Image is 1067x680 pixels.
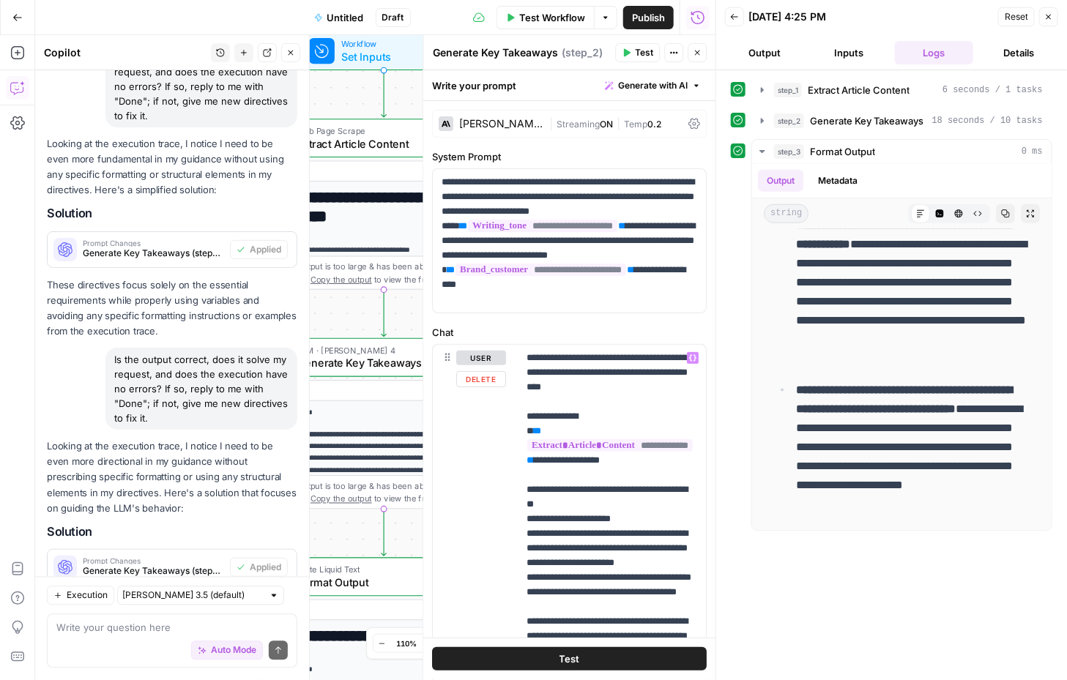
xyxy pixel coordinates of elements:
[725,41,804,64] button: Output
[600,76,707,95] button: Generate with AI
[297,344,464,357] span: LLM · [PERSON_NAME] 4
[433,648,707,671] button: Test
[382,70,387,117] g: Edge from start to step_1
[83,247,224,260] span: Generate Key Takeaways (step_2)
[280,479,502,505] div: This output is too large & has been abbreviated for review. to view the full content.
[297,355,464,371] span: Generate Key Takeaways
[280,603,464,616] div: Output
[105,348,297,430] div: Is the output correct, does it solve my request, and does the execution have no errors? If so, re...
[83,239,224,247] span: Prompt Changes
[305,6,373,29] button: Untitled
[613,116,624,130] span: |
[647,119,661,130] span: 0.2
[67,589,108,602] span: Execution
[191,641,263,660] button: Auto Mode
[297,124,466,138] span: Web Page Scrape
[600,119,613,130] span: ON
[752,109,1052,132] button: 18 seconds / 10 tasks
[752,78,1052,102] button: 6 seconds / 1 tasks
[632,10,665,25] span: Publish
[758,170,803,192] button: Output
[752,164,1052,530] div: 0 ms
[433,325,707,340] label: Chat
[83,557,224,564] span: Prompt Changes
[559,652,580,667] span: Test
[562,45,603,60] span: ( step_2 )
[297,575,464,591] span: Format Output
[434,45,559,60] textarea: Generate Key Takeaways
[433,149,707,164] label: System Prompt
[250,243,281,256] span: Applied
[457,351,507,365] button: user
[47,525,297,539] h2: Solution
[47,136,297,198] p: Looking at the execution trace, I notice I need to be even more fundamental in my guidance withou...
[211,644,256,657] span: Auto Mode
[809,170,866,192] button: Metadata
[752,140,1052,163] button: 0 ms
[122,589,263,603] input: Claude Sonnet 3.5 (default)
[1005,10,1028,23] span: Reset
[311,494,372,504] span: Copy the output
[327,10,364,25] span: Untitled
[424,70,716,100] div: Write your prompt
[341,37,421,51] span: Workflow
[250,561,281,574] span: Applied
[549,116,557,130] span: |
[280,165,464,178] div: Output
[83,564,224,578] span: Generate Key Takeaways (step_2)
[280,384,464,397] div: Output
[297,135,466,152] span: Extract Article Content
[382,509,387,556] g: Edge from step_2 to step_3
[1022,145,1043,158] span: 0 ms
[259,31,509,70] div: WorkflowSet InputsInputs
[808,83,910,97] span: Extract Article Content
[998,7,1035,26] button: Reset
[47,277,297,340] p: These directives focus solely on the essential requirements while properly using variables and av...
[382,11,404,24] span: Draft
[47,438,297,516] p: Looking at the execution trace, I notice I need to be even more directional in my guidance withou...
[774,113,804,128] span: step_2
[774,144,804,159] span: step_3
[460,119,544,129] div: [PERSON_NAME] 4
[230,240,288,259] button: Applied
[557,119,600,130] span: Streaming
[341,48,421,64] span: Set Inputs
[636,46,654,59] span: Test
[624,119,647,130] span: Temp
[47,586,114,605] button: Execution
[764,204,808,223] span: string
[810,113,923,128] span: Generate Key Takeaways
[497,6,594,29] button: Test Workflow
[44,45,207,60] div: Copilot
[943,83,1043,97] span: 6 seconds / 1 tasks
[623,6,674,29] button: Publish
[297,563,464,576] span: Write Liquid Text
[519,10,585,25] span: Test Workflow
[810,41,889,64] button: Inputs
[397,638,417,649] span: 110%
[311,274,372,284] span: Copy the output
[979,41,1058,64] button: Details
[619,79,688,92] span: Generate with AI
[230,558,288,577] button: Applied
[616,43,661,62] button: Test
[774,83,802,97] span: step_1
[47,206,297,220] h2: Solution
[810,144,875,159] span: Format Output
[895,41,974,64] button: Logs
[280,260,502,285] div: This output is too large & has been abbreviated for review. to view the full content.
[105,45,297,127] div: Is the output correct, does it solve my request, and does the execution have no errors? If so, re...
[932,114,1043,127] span: 18 seconds / 10 tasks
[382,289,387,337] g: Edge from step_1 to step_2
